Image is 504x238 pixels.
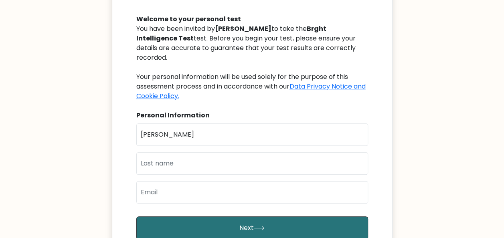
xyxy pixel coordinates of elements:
[136,24,368,101] div: You have been invited by to take the test. Before you begin your test, please ensure your details...
[136,111,368,120] div: Personal Information
[136,24,326,43] b: Brght Intelligence Test
[136,123,368,146] input: First name
[136,152,368,175] input: Last name
[136,82,366,101] a: Data Privacy Notice and Cookie Policy.
[215,24,271,33] b: [PERSON_NAME]
[136,181,368,204] input: Email
[136,14,368,24] div: Welcome to your personal test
